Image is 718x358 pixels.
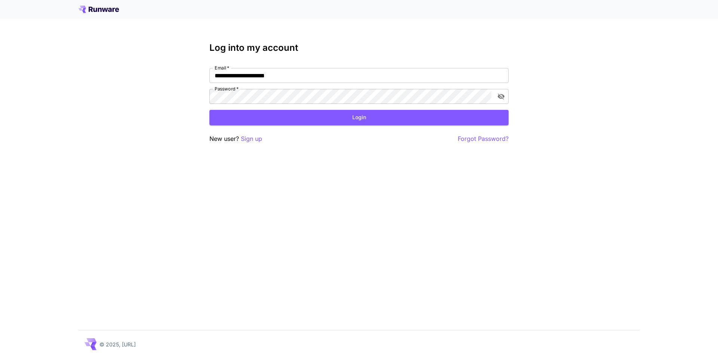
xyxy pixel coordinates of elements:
p: © 2025, [URL] [99,340,136,348]
button: toggle password visibility [494,90,508,103]
label: Password [215,86,239,92]
p: New user? [209,134,262,143]
button: Forgot Password? [458,134,509,143]
button: Sign up [241,134,262,143]
label: Email [215,65,229,71]
button: Login [209,110,509,125]
h3: Log into my account [209,43,509,53]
